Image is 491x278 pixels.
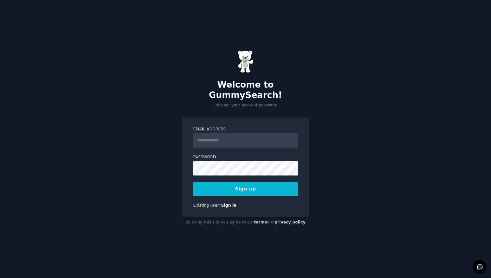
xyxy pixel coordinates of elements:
a: terms [254,220,267,224]
button: Sign up [193,182,298,196]
img: Gummy Bear [237,50,254,73]
span: Existing user? [193,203,221,208]
a: privacy policy [274,220,306,224]
h2: Welcome to GummySearch! [182,80,309,100]
label: Password [193,154,298,160]
label: Email Address [193,127,298,132]
p: Let's set your account password [182,103,309,108]
a: Sign in [221,203,237,208]
div: By using this site you agree to our and [182,217,309,228]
